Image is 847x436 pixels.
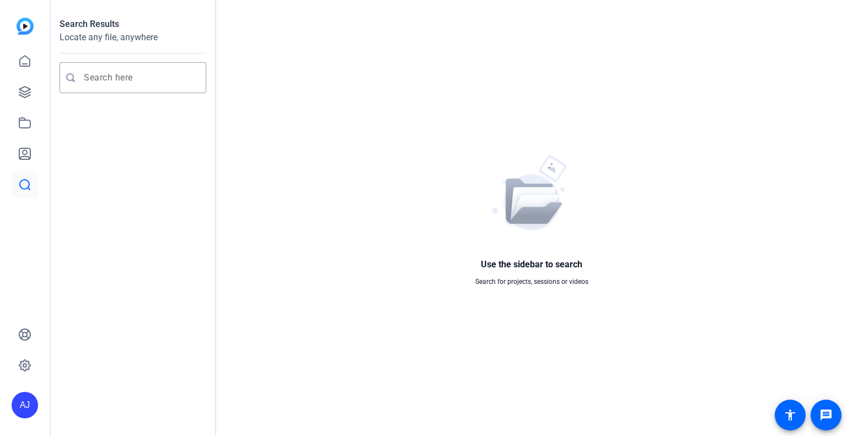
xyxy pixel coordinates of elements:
[17,18,34,35] img: blue-gradient.svg
[84,71,193,84] input: Search here
[12,392,38,418] div: AJ
[60,31,206,44] h2: Locate any file, anywhere
[84,71,197,84] mat-chip-grid: Enter search query
[475,277,588,287] h2: Search for projects, sessions or videos
[60,18,206,31] h1: Search Results
[819,408,833,422] mat-icon: message
[492,150,571,230] img: OpenReel Search Placeholder
[475,258,588,271] h1: Use the sidebar to search
[784,408,797,422] mat-icon: accessibility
